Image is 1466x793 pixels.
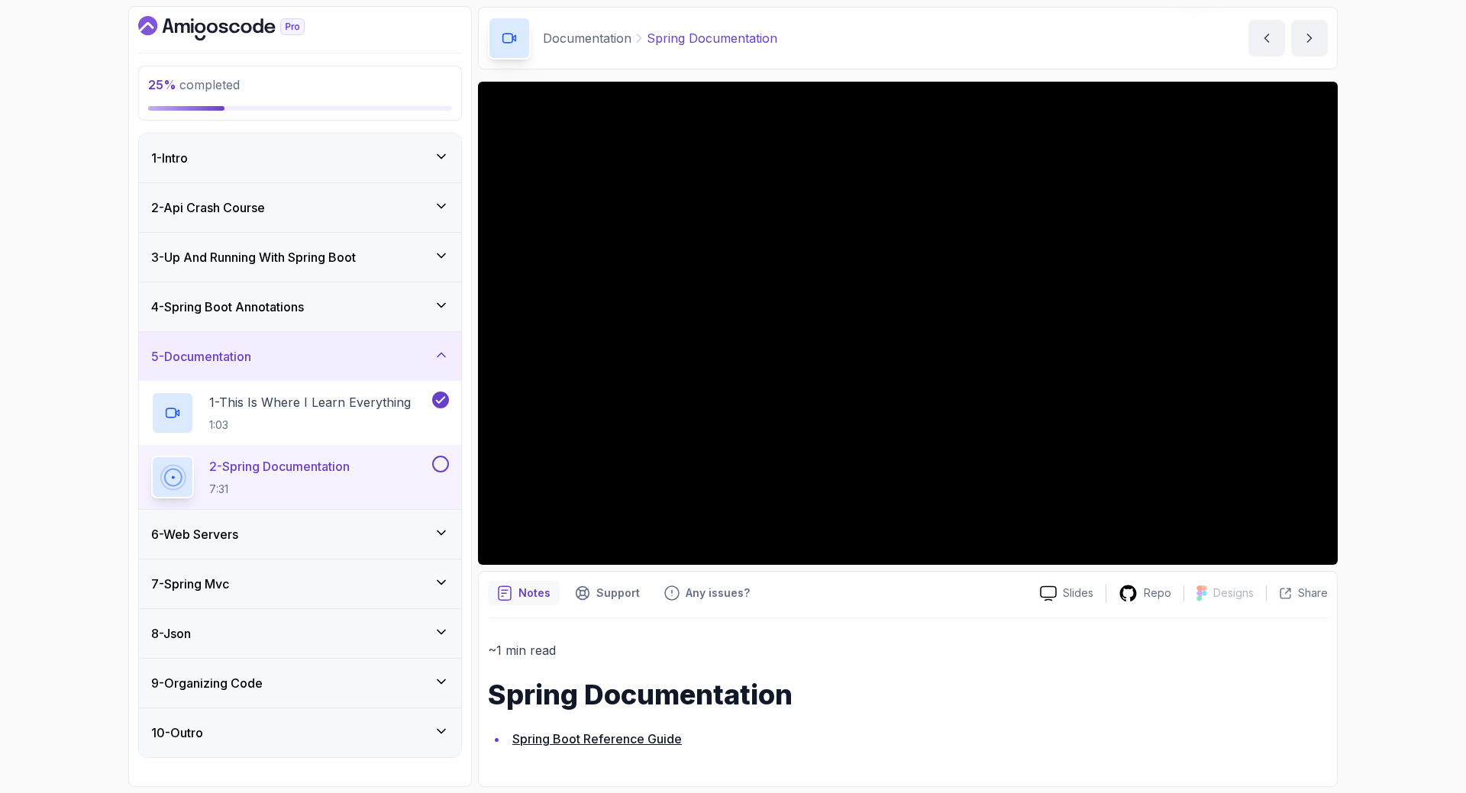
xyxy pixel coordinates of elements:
h3: 3 - Up And Running With Spring Boot [151,248,356,266]
p: Notes [518,585,551,601]
h3: 2 - Api Crash Course [151,198,265,217]
h3: 1 - Intro [151,149,188,167]
a: Slides [1028,585,1106,601]
button: 2-Api Crash Course [139,183,461,232]
p: Share [1298,585,1328,601]
p: 1:03 [209,417,411,433]
h3: 4 - Spring Boot Annotations [151,298,304,316]
p: Documentation [543,29,631,47]
p: Support [596,585,640,601]
p: 2 - Spring Documentation [209,457,350,475]
button: 6-Web Servers [139,510,461,559]
button: previous content [1248,20,1285,56]
h3: 9 - Organizing Code [151,674,263,692]
p: 7:31 [209,482,350,497]
button: 5-Documentation [139,332,461,381]
p: Spring Documentation [647,29,777,47]
h3: 5 - Documentation [151,347,251,366]
button: notes button [488,581,560,605]
button: 1-Intro [139,134,461,182]
button: 9-Organizing Code [139,659,461,708]
h3: 10 - Outro [151,724,203,742]
p: Designs [1213,585,1254,601]
h3: 7 - Spring Mvc [151,575,229,593]
button: 1-This Is Where I Learn Everything1:03 [151,392,449,434]
button: Share [1266,585,1328,601]
h1: Spring Documentation [488,679,1328,710]
button: 7-Spring Mvc [139,559,461,608]
button: 4-Spring Boot Annotations [139,282,461,331]
a: Spring Boot Reference Guide [512,731,682,746]
button: 8-Json [139,609,461,658]
h3: 8 - Json [151,624,191,643]
button: Feedback button [655,581,759,605]
button: next content [1291,20,1328,56]
p: Repo [1144,585,1171,601]
a: Dashboard [138,16,340,40]
button: 2-Spring Documentation7:31 [151,456,449,498]
span: completed [148,77,240,92]
p: Slides [1063,585,1093,601]
button: 10-Outro [139,708,461,757]
h3: 6 - Web Servers [151,525,238,543]
button: 3-Up And Running With Spring Boot [139,233,461,282]
p: 1 - This Is Where I Learn Everything [209,393,411,411]
iframe: 2 - Spring Documentation [478,82,1338,565]
p: ~1 min read [488,640,1328,661]
a: Repo [1106,584,1183,603]
p: Any issues? [686,585,750,601]
span: 25 % [148,77,176,92]
button: Support button [566,581,649,605]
